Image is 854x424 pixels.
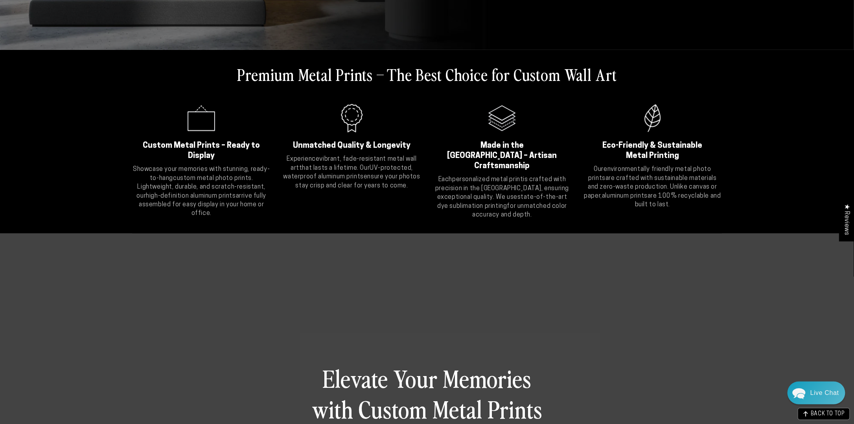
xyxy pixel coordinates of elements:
strong: aluminum prints [602,193,648,199]
p: Each is crafted with precision in the [GEOGRAPHIC_DATA], ensuring exceptional quality. We use for... [433,175,572,219]
h2: Elevate Your Memories with Custom Metal Prints [303,363,551,424]
div: Chat widget toggle [788,382,845,404]
strong: state-of-the-art dye sublimation printing [437,194,567,209]
strong: environmentally friendly metal photo prints [589,166,711,181]
p: Our are crafted with sustainable materials and zero-waste production. Unlike canvas or paper, are... [583,165,722,209]
h2: Premium Metal Prints – The Best Choice for Custom Wall Art [237,64,617,84]
span: BACK TO TOP [811,411,845,417]
p: Showcase your memories with stunning, ready-to-hang . Lightweight, durable, and scratch-resistant... [132,165,271,218]
h2: Custom Metal Prints – Ready to Display [142,141,261,161]
strong: high-definition aluminum prints [146,193,236,199]
h2: Made in the [GEOGRAPHIC_DATA] – Artisan Craftsmanship [443,141,562,171]
h2: Eco-Friendly & Sustainable Metal Printing [593,141,712,161]
strong: personalized metal print [452,176,523,183]
div: Click to open Judge.me floating reviews tab [839,198,854,241]
strong: vibrant, fade-resistant metal wall art [291,156,417,171]
h2: Unmatched Quality & Longevity [293,141,412,151]
div: Contact Us Directly [810,382,839,404]
strong: custom metal photo prints [173,175,252,182]
p: Experience that lasts a lifetime. Our ensure your photos stay crisp and clear for years to come. [283,155,421,190]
